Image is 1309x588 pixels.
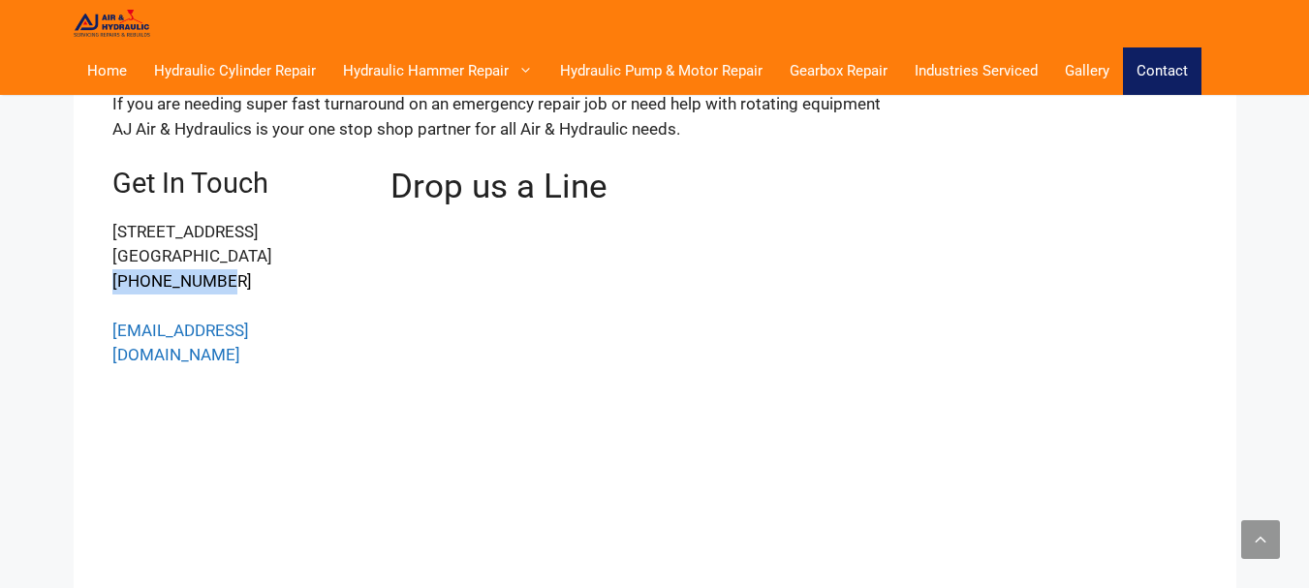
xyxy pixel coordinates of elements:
a: Contact [1123,47,1201,95]
a: Gallery [1051,47,1123,95]
p: If you are needing super fast turnaround on an emergency repair job or need help with rotating eq... [112,92,1198,141]
a: Home [74,47,140,95]
a: Scroll back to top [1241,520,1280,559]
a: Hydraulic Cylinder Repair [140,47,329,95]
a: Gearbox Repair [776,47,901,95]
a: Hydraulic Pump & Motor Repair [546,47,776,95]
a: Industries Serviced [901,47,1051,95]
h3: Get In Touch [112,167,362,201]
a: [PHONE_NUMBER] [112,271,252,291]
h2: Drop us a Line [390,167,1198,207]
a: [EMAIL_ADDRESS][DOMAIN_NAME] [112,321,249,365]
p: [STREET_ADDRESS] [GEOGRAPHIC_DATA] [112,220,362,294]
a: Hydraulic Hammer Repair [329,47,546,95]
